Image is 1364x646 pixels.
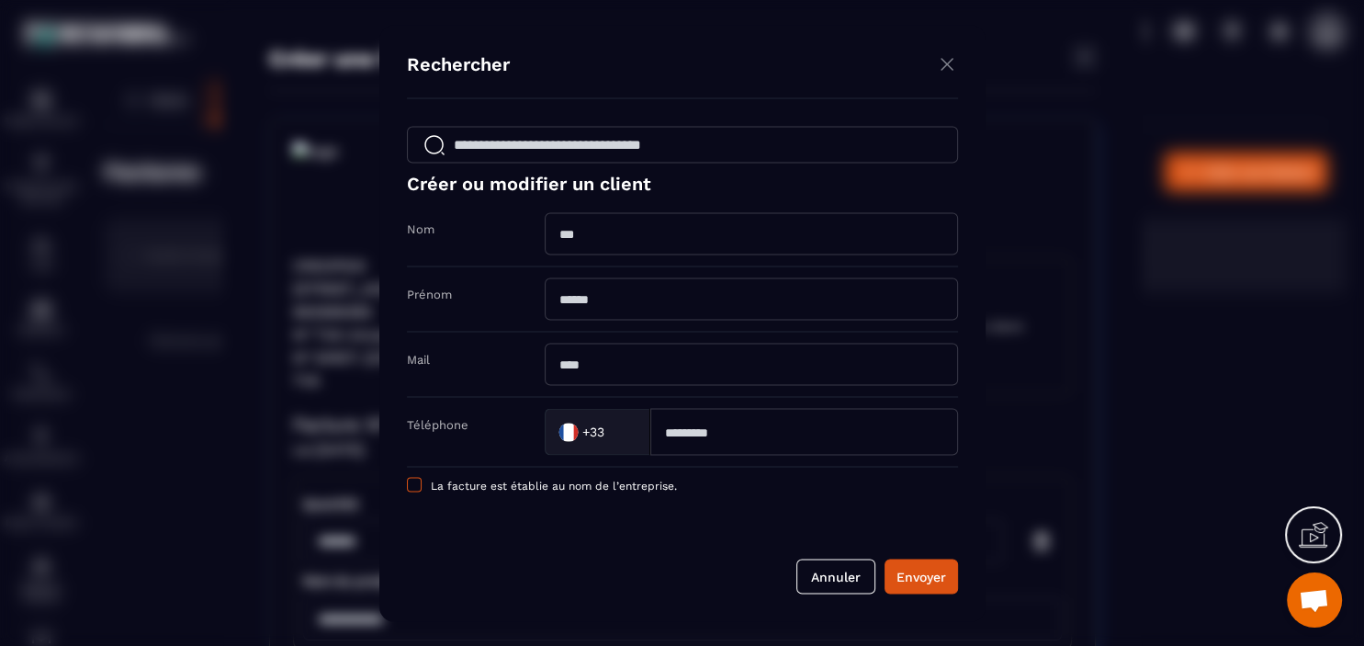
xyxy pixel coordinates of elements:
[936,52,958,75] img: close
[796,559,875,594] button: Annuler
[407,417,468,431] label: Téléphone
[549,414,586,450] img: Country Flag
[407,172,958,194] h4: Créer ou modifier un client
[407,287,452,300] label: Prénom
[896,567,946,585] div: Envoyer
[885,559,958,594] button: Envoyer
[545,408,650,455] div: Search for option
[608,418,631,446] input: Search for option
[431,479,677,492] span: La facture est établie au nom de l’entreprise.
[407,352,430,366] label: Mail
[407,52,510,79] h4: Rechercher
[1287,572,1342,628] div: Ouvrir le chat
[581,423,603,441] span: +33
[407,221,434,235] label: Nom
